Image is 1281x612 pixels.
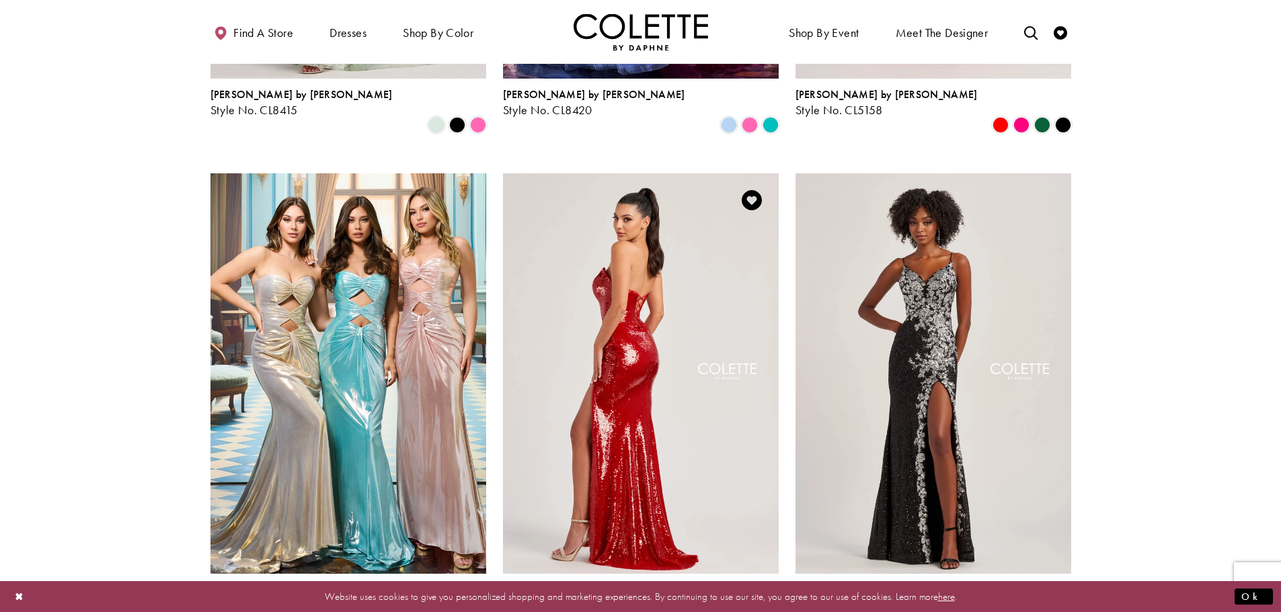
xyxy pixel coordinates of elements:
[1235,588,1273,605] button: Submit Dialog
[210,173,486,574] a: Visit Colette by Daphne Style No. CL8545 Page
[97,587,1184,605] p: Website uses cookies to give you personalized shopping and marketing experiences. By continuing t...
[1021,13,1041,50] a: Toggle search
[503,87,685,101] span: [PERSON_NAME] by [PERSON_NAME]
[574,13,708,50] a: Visit Home Page
[993,117,1009,133] i: Red
[1055,117,1071,133] i: Black
[326,13,370,50] span: Dresses
[1050,13,1071,50] a: Check Wishlist
[789,26,859,40] span: Shop By Event
[574,13,708,50] img: Colette by Daphne
[938,589,955,603] a: here
[896,26,988,40] span: Meet the designer
[210,13,297,50] a: Find a store
[742,117,758,133] i: Pink
[1034,117,1050,133] i: Hunter
[795,102,883,118] span: Style No. CL5158
[738,186,766,214] a: Add to Wishlist
[795,173,1071,574] a: Visit Colette by Daphne Style No. CL8425 Page
[428,117,444,133] i: Light Sage
[763,117,779,133] i: Jade
[210,102,298,118] span: Style No. CL8415
[403,26,473,40] span: Shop by color
[233,26,293,40] span: Find a store
[329,26,366,40] span: Dresses
[795,89,978,117] div: Colette by Daphne Style No. CL5158
[721,117,737,133] i: Periwinkle
[210,89,393,117] div: Colette by Daphne Style No. CL8415
[449,117,465,133] i: Black
[210,87,393,101] span: [PERSON_NAME] by [PERSON_NAME]
[785,13,862,50] span: Shop By Event
[503,173,779,574] a: Visit Colette by Daphne Style No. CL8300 Page
[470,117,486,133] i: Pink
[1013,117,1030,133] i: Hot Pink
[795,87,978,101] span: [PERSON_NAME] by [PERSON_NAME]
[892,13,992,50] a: Meet the designer
[503,102,592,118] span: Style No. CL8420
[8,584,31,608] button: Close Dialog
[399,13,477,50] span: Shop by color
[503,89,685,117] div: Colette by Daphne Style No. CL8420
